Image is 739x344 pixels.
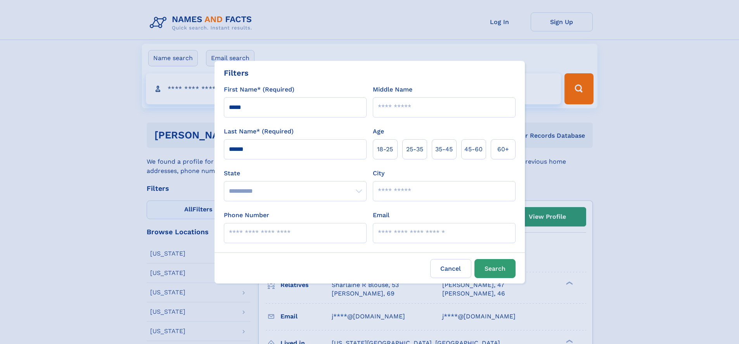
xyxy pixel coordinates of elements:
button: Search [474,259,516,278]
label: Age [373,127,384,136]
label: First Name* (Required) [224,85,294,94]
span: 35‑45 [435,145,453,154]
label: Email [373,211,389,220]
label: City [373,169,384,178]
span: 18‑25 [377,145,393,154]
label: Middle Name [373,85,412,94]
div: Filters [224,67,249,79]
label: Last Name* (Required) [224,127,294,136]
span: 45‑60 [464,145,483,154]
span: 60+ [497,145,509,154]
label: Cancel [430,259,471,278]
label: State [224,169,367,178]
span: 25‑35 [406,145,423,154]
label: Phone Number [224,211,269,220]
